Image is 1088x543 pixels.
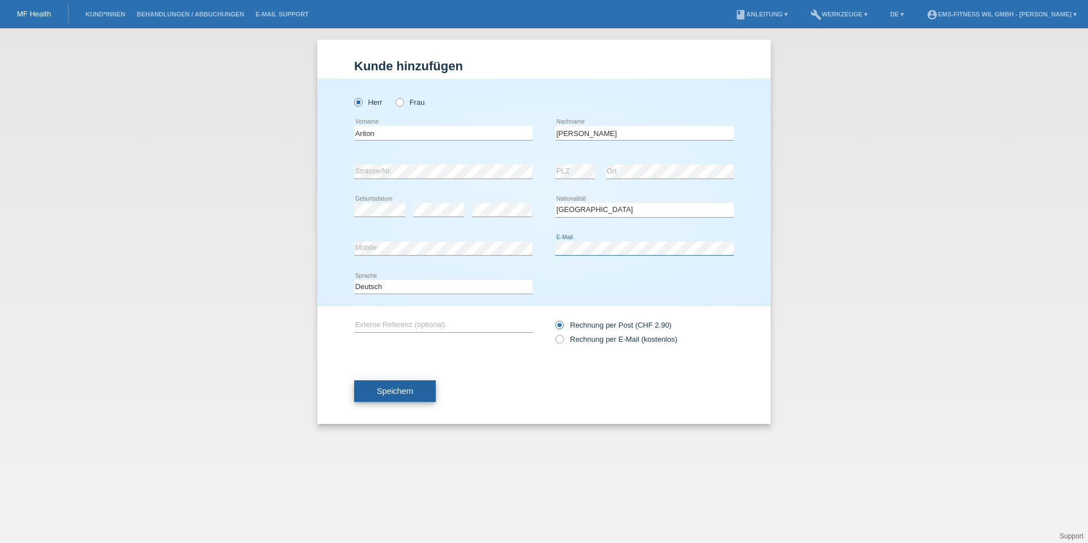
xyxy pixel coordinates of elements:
[17,10,51,18] a: MF Health
[1060,532,1083,540] a: Support
[921,11,1082,18] a: account_circleEMS-Fitness Wil GmbH - [PERSON_NAME] ▾
[555,335,563,349] input: Rechnung per E-Mail (kostenlos)
[396,98,403,105] input: Frau
[926,9,938,20] i: account_circle
[729,11,793,18] a: bookAnleitung ▾
[354,98,362,105] input: Herr
[377,387,413,396] span: Speichern
[810,9,822,20] i: build
[80,11,131,18] a: Kund*innen
[354,380,436,402] button: Speichern
[354,59,734,73] h1: Kunde hinzufügen
[354,98,382,107] label: Herr
[735,9,746,20] i: book
[555,321,563,335] input: Rechnung per Post (CHF 2.90)
[885,11,909,18] a: DE ▾
[555,335,677,343] label: Rechnung per E-Mail (kostenlos)
[555,321,671,329] label: Rechnung per Post (CHF 2.90)
[250,11,314,18] a: E-Mail Support
[131,11,250,18] a: Behandlungen / Abbuchungen
[805,11,873,18] a: buildWerkzeuge ▾
[396,98,424,107] label: Frau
